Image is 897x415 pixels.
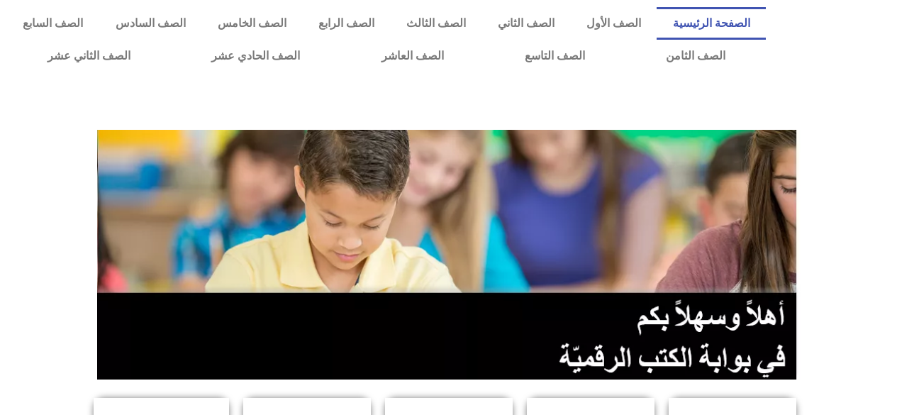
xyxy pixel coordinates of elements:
a: الصف الأول [570,7,657,40]
a: الصف الحادي عشر [171,40,340,72]
a: الصف التاسع [484,40,625,72]
a: الصف الثالث [390,7,481,40]
a: الصف السابع [7,7,99,40]
a: الصف الخامس [201,7,302,40]
a: الصفحة الرئيسية [657,7,766,40]
a: الصف الرابع [302,7,390,40]
a: الصف الثاني عشر [7,40,171,72]
a: الصف السادس [99,7,201,40]
a: الصف الثامن [625,40,766,72]
a: الصف الثاني [481,7,570,40]
a: الصف العاشر [341,40,484,72]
